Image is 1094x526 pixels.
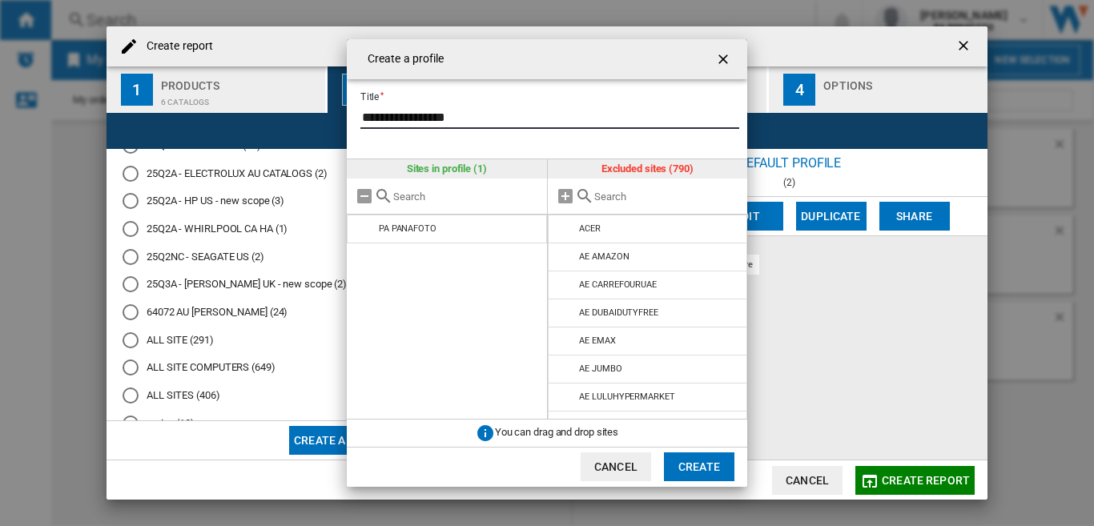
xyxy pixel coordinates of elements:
[579,391,674,402] div: AE LULUHYPERMARKET
[664,452,734,481] button: Create
[709,43,741,75] button: getI18NText('BUTTONS.CLOSE_DIALOG')
[715,51,734,70] ng-md-icon: getI18NText('BUTTONS.CLOSE_DIALOG')
[579,335,615,346] div: AE EMAX
[556,187,575,206] md-icon: Add all
[360,51,444,67] h4: Create a profile
[579,363,621,374] div: AE JUMBO
[594,191,740,203] input: Search
[579,279,657,290] div: AE CARREFOURUAE
[355,187,374,206] md-icon: Remove all
[393,191,539,203] input: Search
[548,159,748,179] div: Excluded sites (790)
[495,426,618,438] span: You can drag and drop sites
[579,307,658,318] div: AE DUBAIDUTYFREE
[347,159,547,179] div: Sites in profile (1)
[379,223,436,234] div: PA PANAFOTO
[581,452,651,481] button: Cancel
[579,251,629,262] div: AE AMAZON
[579,223,601,234] div: ACER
